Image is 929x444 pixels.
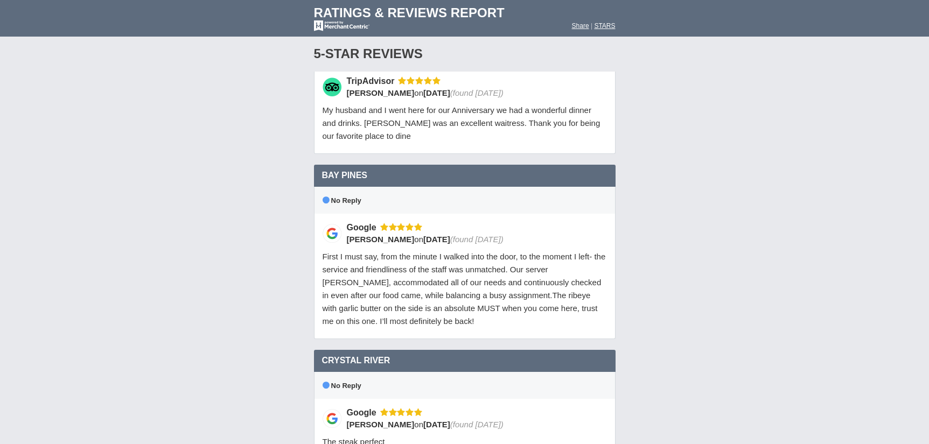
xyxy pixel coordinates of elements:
[347,420,415,429] span: [PERSON_NAME]
[347,88,415,97] span: [PERSON_NAME]
[323,409,341,428] img: Google
[323,105,600,140] span: My husband and I went here for our Anniversary we had a wonderful dinner and drinks. [PERSON_NAME...
[314,20,369,31] img: mc-powered-by-logo-white-103.png
[323,196,361,205] span: No Reply
[323,252,606,326] span: First I must say, from the minute I walked into the door, to the moment I left- the service and f...
[572,22,589,30] a: Share
[591,22,592,30] span: |
[347,87,600,98] div: on
[423,420,450,429] span: [DATE]
[423,235,450,244] span: [DATE]
[347,234,600,245] div: on
[347,222,380,233] div: Google
[347,75,399,87] div: TripAdvisor
[323,77,341,96] img: TripAdvisor
[347,407,380,418] div: Google
[450,420,504,429] span: (found [DATE])
[322,171,367,180] span: Bay Pines
[423,88,450,97] span: [DATE]
[594,22,615,30] a: STARS
[314,36,616,72] div: 5-Star Reviews
[347,419,600,430] div: on
[322,356,390,365] span: Crystal River
[347,235,415,244] span: [PERSON_NAME]
[323,224,341,243] img: Google
[323,382,361,390] span: No Reply
[450,88,504,97] span: (found [DATE])
[450,235,504,244] span: (found [DATE])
